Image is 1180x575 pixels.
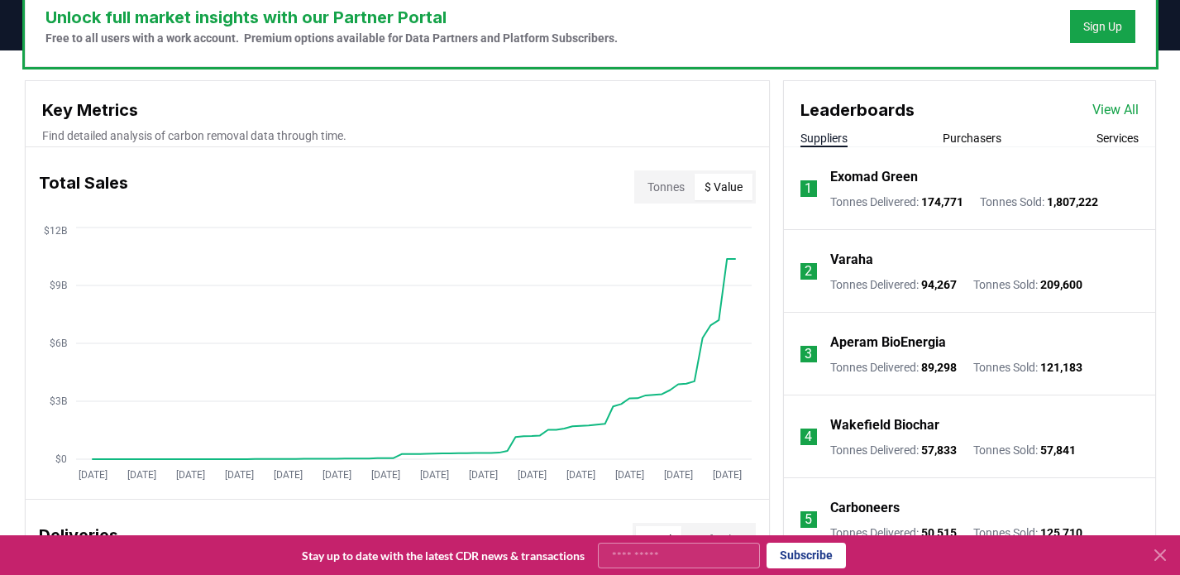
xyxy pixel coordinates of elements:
tspan: $9B [50,280,67,291]
button: $ Value [695,174,752,200]
button: Sign Up [1070,10,1135,43]
h3: Unlock full market insights with our Partner Portal [45,5,618,30]
p: Tonnes Sold : [973,525,1082,541]
span: 125,710 [1040,526,1082,539]
tspan: [DATE] [566,469,595,481]
tspan: $12B [44,225,67,237]
a: Varaha [830,250,873,270]
tspan: [DATE] [663,469,692,481]
tspan: [DATE] [419,469,448,481]
p: 5 [805,510,812,529]
p: 1 [805,179,812,199]
p: Tonnes Sold : [973,276,1082,293]
a: Wakefield Biochar [830,415,939,435]
tspan: $0 [55,453,67,465]
tspan: [DATE] [614,469,643,481]
tspan: [DATE] [517,469,546,481]
tspan: $3B [50,395,67,407]
p: 4 [805,427,812,447]
p: Tonnes Delivered : [830,525,957,541]
span: 1,807,222 [1047,195,1098,208]
p: Tonnes Delivered : [830,442,957,458]
tspan: $6B [50,338,67,349]
span: 57,841 [1040,443,1076,457]
p: Tonnes Delivered : [830,359,957,376]
span: 89,298 [921,361,957,374]
p: Tonnes Sold : [973,442,1076,458]
h3: Leaderboards [800,98,915,122]
tspan: [DATE] [273,469,302,481]
tspan: [DATE] [127,469,155,481]
span: 209,600 [1040,278,1082,291]
span: 57,833 [921,443,957,457]
tspan: [DATE] [370,469,399,481]
button: Services [1096,130,1139,146]
span: 94,267 [921,278,957,291]
a: Exomad Green [830,167,918,187]
h3: Deliveries [39,523,118,556]
h3: Key Metrics [42,98,752,122]
p: 3 [805,344,812,364]
h3: Total Sales [39,170,128,204]
span: 121,183 [1040,361,1082,374]
button: Purchasers [943,130,1001,146]
a: Carboneers [830,498,900,518]
tspan: [DATE] [78,469,107,481]
p: Tonnes Sold : [973,359,1082,376]
button: Tonnes [638,174,695,200]
button: % of Sales [681,526,752,553]
tspan: [DATE] [712,469,741,481]
tspan: [DATE] [322,469,351,481]
a: Sign Up [1083,18,1122,35]
a: View All [1092,100,1139,120]
p: Tonnes Delivered : [830,276,957,293]
span: 50,515 [921,526,957,539]
p: Free to all users with a work account. Premium options available for Data Partners and Platform S... [45,30,618,46]
a: Aperam BioEnergia [830,333,946,352]
p: 2 [805,261,812,281]
tspan: [DATE] [224,469,253,481]
p: Find detailed analysis of carbon removal data through time. [42,127,752,144]
span: 174,771 [921,195,963,208]
tspan: [DATE] [175,469,204,481]
p: Tonnes Delivered : [830,194,963,210]
button: Total [636,526,681,553]
button: Suppliers [800,130,848,146]
p: Tonnes Sold : [980,194,1098,210]
tspan: [DATE] [468,469,497,481]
